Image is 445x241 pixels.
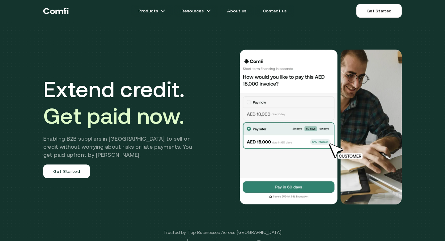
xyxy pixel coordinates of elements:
span: Get paid now. [43,103,184,129]
img: Would you like to pay this AED 18,000.00 invoice? [239,50,338,204]
a: About us [220,5,254,17]
iframe: Intercom live chat [424,220,439,235]
a: Get Started [43,164,90,178]
img: Would you like to pay this AED 18,000.00 invoice? [341,50,402,204]
a: Contact us [255,5,294,17]
h1: Extend credit. [43,76,201,129]
a: Resourcesarrow icons [174,5,218,17]
img: cursor [324,142,370,160]
a: Get Started [356,4,402,18]
a: Return to the top of the Comfi home page [43,2,69,20]
img: arrow icons [160,8,165,13]
h2: Enabling B2B suppliers in [GEOGRAPHIC_DATA] to sell on credit without worrying about risks or lat... [43,135,201,159]
img: arrow icons [206,8,211,13]
a: Productsarrow icons [131,5,173,17]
